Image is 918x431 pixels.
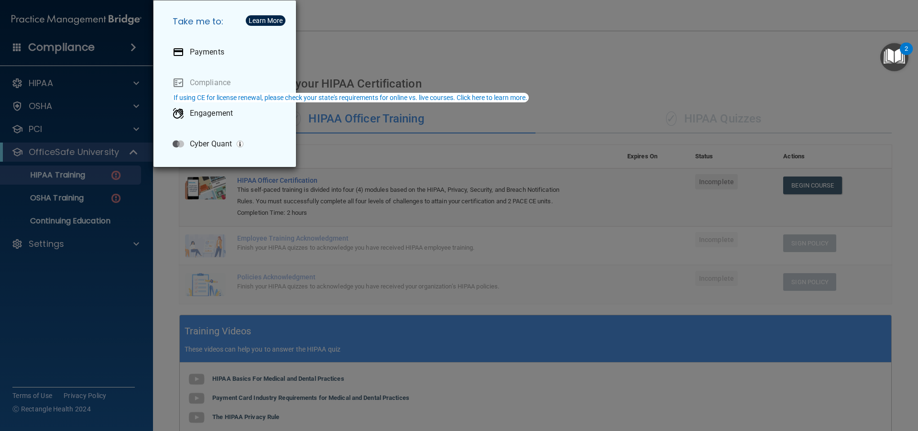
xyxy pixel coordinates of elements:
[246,15,285,26] button: Learn More
[753,363,907,401] iframe: Drift Widget Chat Controller
[165,8,288,35] h5: Take me to:
[174,94,527,101] div: If using CE for license renewal, please check your state's requirements for online vs. live cours...
[249,17,283,24] div: Learn More
[880,43,908,71] button: Open Resource Center, 2 new notifications
[165,39,288,66] a: Payments
[165,100,288,127] a: Engagement
[165,69,288,96] a: Compliance
[172,93,529,102] button: If using CE for license renewal, please check your state's requirements for online vs. live cours...
[905,49,908,61] div: 2
[165,131,288,157] a: Cyber Quant
[190,109,233,118] p: Engagement
[190,139,232,149] p: Cyber Quant
[190,47,224,57] p: Payments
